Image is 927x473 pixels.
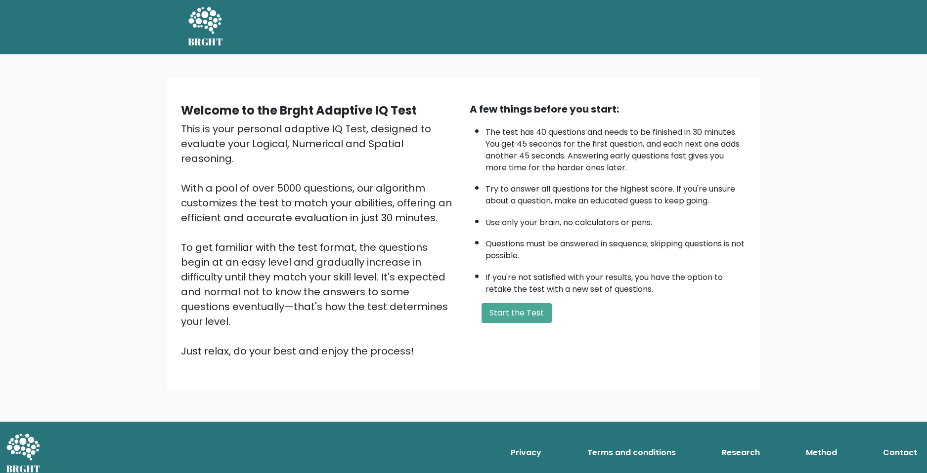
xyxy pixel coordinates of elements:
[181,102,417,118] b: Welcome to the Brght Adaptive IQ Test
[486,212,747,229] li: Use only your brain, no calculators or pens.
[188,4,223,50] a: BRGHT
[482,303,552,323] button: Start the Test
[470,102,747,117] div: A few things before you start:
[802,443,841,463] a: Method
[718,443,764,463] a: Research
[486,121,747,174] li: The test has 40 questions and needs to be finished in 30 minutes. You get 45 seconds for the firs...
[507,443,545,463] a: Privacy
[181,121,458,358] div: This is your personal adaptive IQ Test, designed to evaluate your Logical, Numerical and Spatial ...
[879,443,921,463] a: Contact
[188,36,223,48] h5: BRGHT
[583,443,680,463] a: Terms and conditions
[486,267,747,295] li: If you're not satisfied with your results, you have the option to retake the test with a new set ...
[486,233,747,262] li: Questions must be answered in sequence; skipping questions is not possible.
[486,178,747,207] li: Try to answer all questions for the highest score. If you're unsure about a question, make an edu...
